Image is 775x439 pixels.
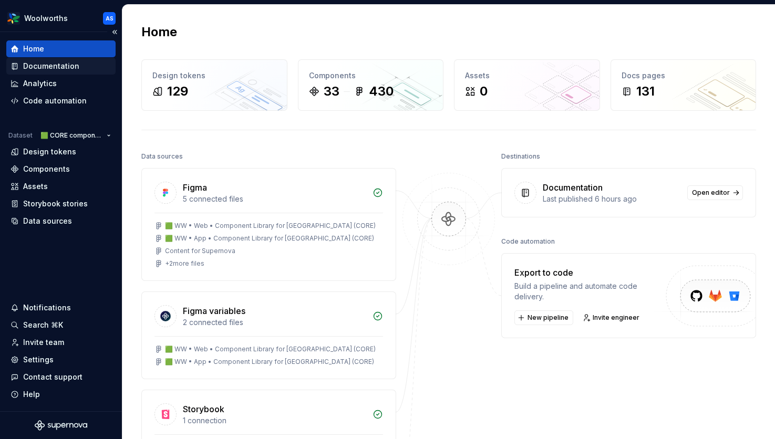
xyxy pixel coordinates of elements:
[6,178,116,195] a: Assets
[692,189,730,197] span: Open editor
[23,147,76,157] div: Design tokens
[40,131,102,140] span: 🟩 CORE components
[6,334,116,351] a: Invite team
[6,195,116,212] a: Storybook stories
[141,291,396,379] a: Figma variables2 connected files🟩 WW • Web • Component Library for [GEOGRAPHIC_DATA] (CORE)🟩 WW •...
[23,389,40,400] div: Help
[183,181,207,194] div: Figma
[165,247,235,255] div: Content for Supernova
[141,149,183,164] div: Data sources
[622,70,746,81] div: Docs pages
[23,164,70,174] div: Components
[324,83,339,100] div: 33
[7,12,20,25] img: 551ca721-6c59-42a7-accd-e26345b0b9d6.png
[369,83,394,100] div: 430
[6,386,116,403] button: Help
[543,181,603,194] div: Documentation
[141,24,177,40] h2: Home
[165,234,374,243] div: 🟩 WW • App • Component Library for [GEOGRAPHIC_DATA] (CORE)
[183,305,245,317] div: Figma variables
[298,59,444,111] a: Components33430
[23,198,88,209] div: Storybook stories
[165,345,376,353] div: 🟩 WW • Web • Component Library for [GEOGRAPHIC_DATA] (CORE)
[106,14,113,23] div: AS
[514,310,573,325] button: New pipeline
[23,61,79,71] div: Documentation
[165,358,374,366] div: 🟩 WW • App • Component Library for [GEOGRAPHIC_DATA] (CORE)
[23,181,48,192] div: Assets
[141,59,287,111] a: Design tokens129
[23,354,54,365] div: Settings
[514,281,665,302] div: Build a pipeline and automate code delivery.
[183,194,366,204] div: 5 connected files
[23,44,44,54] div: Home
[6,143,116,160] a: Design tokens
[141,168,396,281] a: Figma5 connected files🟩 WW • Web • Component Library for [GEOGRAPHIC_DATA] (CORE)🟩 WW • App • Com...
[165,222,376,230] div: 🟩 WW • Web • Component Library for [GEOGRAPHIC_DATA] (CORE)
[611,59,757,111] a: Docs pages131
[687,185,743,200] a: Open editor
[23,78,57,89] div: Analytics
[465,70,589,81] div: Assets
[8,131,33,140] div: Dataset
[6,92,116,109] a: Code automation
[6,58,116,75] a: Documentation
[23,372,82,382] div: Contact support
[35,420,87,431] svg: Supernova Logo
[514,266,665,279] div: Export to code
[6,299,116,316] button: Notifications
[167,83,188,100] div: 129
[165,259,204,268] div: + 2 more files
[6,213,116,229] a: Data sources
[6,75,116,92] a: Analytics
[24,13,68,24] div: Woolworths
[183,317,366,328] div: 2 connected files
[636,83,655,100] div: 131
[528,313,569,322] span: New pipeline
[183,415,366,426] div: 1 connection
[2,7,120,29] button: WoolworthsAS
[454,59,600,111] a: Assets0
[543,194,681,204] div: Last published 6 hours ago
[6,351,116,368] a: Settings
[23,337,64,348] div: Invite team
[593,313,639,322] span: Invite engineer
[23,96,87,106] div: Code automation
[36,128,116,143] button: 🟩 CORE components
[501,149,540,164] div: Destinations
[580,310,644,325] a: Invite engineer
[23,302,71,313] div: Notifications
[6,161,116,177] a: Components
[107,25,122,39] button: Collapse sidebar
[183,403,224,415] div: Storybook
[6,369,116,385] button: Contact support
[152,70,276,81] div: Design tokens
[6,317,116,333] button: Search ⌘K
[23,320,63,330] div: Search ⌘K
[309,70,433,81] div: Components
[23,216,72,226] div: Data sources
[480,83,488,100] div: 0
[6,40,116,57] a: Home
[501,234,555,249] div: Code automation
